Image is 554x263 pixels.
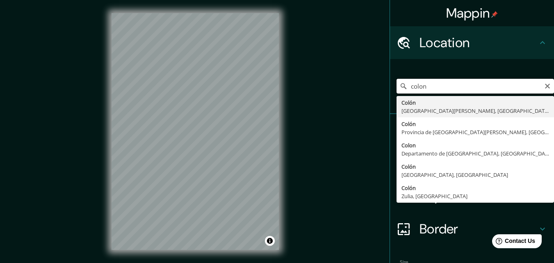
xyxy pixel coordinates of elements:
[390,147,554,180] div: Style
[491,11,498,18] img: pin-icon.png
[265,236,275,246] button: Toggle attribution
[401,98,549,107] div: Colón
[401,120,549,128] div: Colón
[390,26,554,59] div: Location
[401,192,549,200] div: Zulia, [GEOGRAPHIC_DATA]
[544,82,551,89] button: Clear
[419,188,538,204] h4: Layout
[397,79,554,94] input: Pick your city or area
[390,114,554,147] div: Pins
[401,171,549,179] div: [GEOGRAPHIC_DATA], [GEOGRAPHIC_DATA]
[401,149,549,158] div: Departamento de [GEOGRAPHIC_DATA], [GEOGRAPHIC_DATA]
[401,184,549,192] div: Colón
[401,107,549,115] div: [GEOGRAPHIC_DATA][PERSON_NAME], [GEOGRAPHIC_DATA]
[401,141,549,149] div: Colon
[112,13,279,250] canvas: Map
[481,231,545,254] iframe: Help widget launcher
[419,34,538,51] h4: Location
[419,221,538,237] h4: Border
[390,213,554,245] div: Border
[390,180,554,213] div: Layout
[401,128,549,136] div: Provincia de [GEOGRAPHIC_DATA][PERSON_NAME], [GEOGRAPHIC_DATA]
[446,5,498,21] h4: Mappin
[401,162,549,171] div: Colón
